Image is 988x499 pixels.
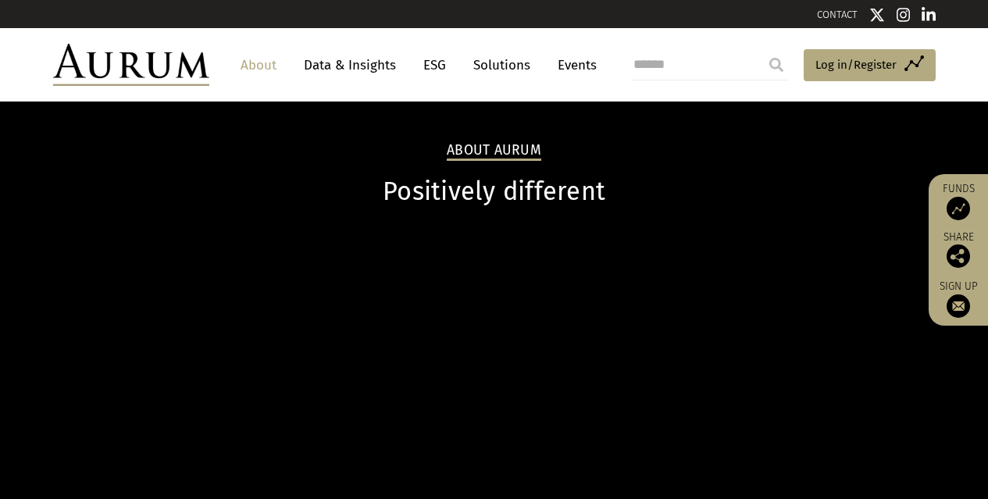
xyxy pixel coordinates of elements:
[817,9,858,20] a: CONTACT
[53,44,209,86] img: Aurum
[897,7,911,23] img: Instagram icon
[947,197,970,220] img: Access Funds
[815,55,897,74] span: Log in/Register
[761,49,792,80] input: Submit
[922,7,936,23] img: Linkedin icon
[233,51,284,80] a: About
[550,51,597,80] a: Events
[869,7,885,23] img: Twitter icon
[936,232,980,268] div: Share
[947,244,970,268] img: Share this post
[936,182,980,220] a: Funds
[296,51,404,80] a: Data & Insights
[447,142,541,161] h2: About Aurum
[936,280,980,318] a: Sign up
[53,176,936,207] h1: Positively different
[416,51,454,80] a: ESG
[804,49,936,82] a: Log in/Register
[465,51,538,80] a: Solutions
[947,294,970,318] img: Sign up to our newsletter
